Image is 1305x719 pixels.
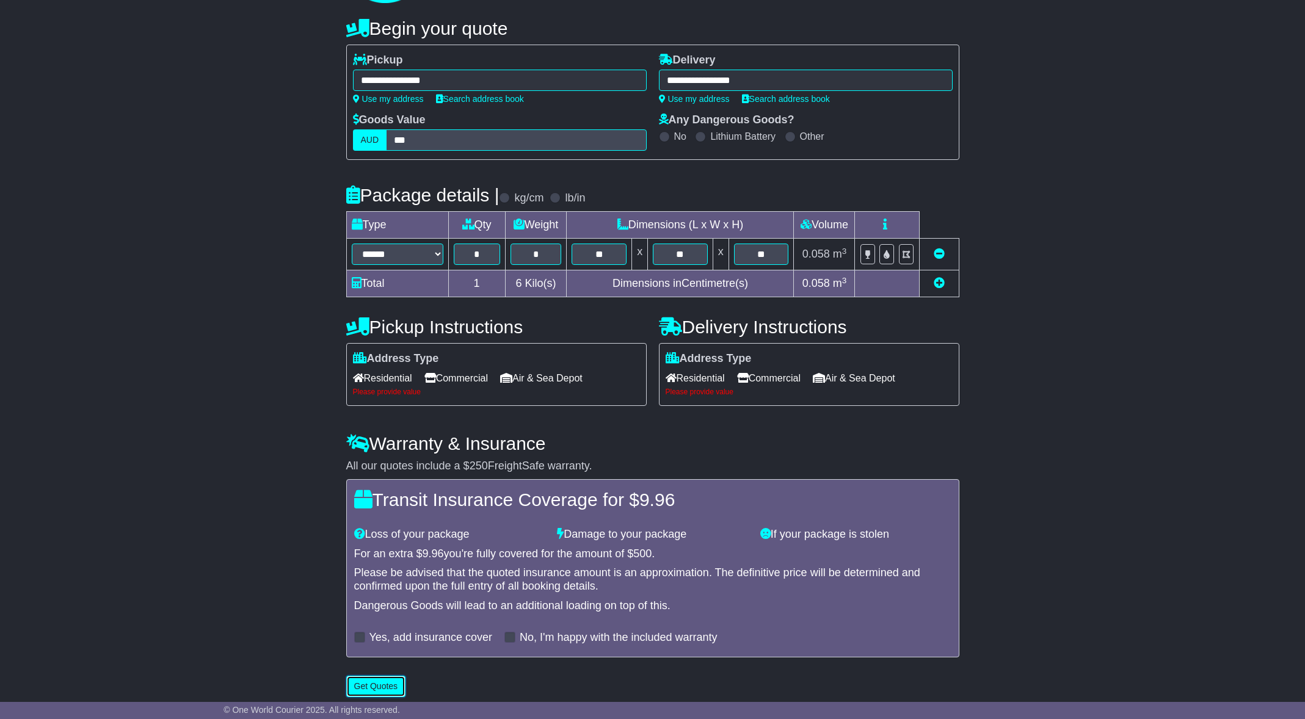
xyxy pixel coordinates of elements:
[348,528,551,541] div: Loss of your package
[515,277,522,289] span: 6
[354,547,951,561] div: For an extra $ you're fully covered for the amount of $ .
[424,369,488,388] span: Commercial
[842,247,847,256] sup: 3
[742,94,830,104] a: Search address book
[632,239,648,270] td: x
[353,352,439,366] label: Address Type
[565,192,585,205] label: lb/in
[567,270,794,297] td: Dimensions in Centimetre(s)
[674,131,686,142] label: No
[448,212,505,239] td: Qty
[802,248,830,260] span: 0.058
[710,131,776,142] label: Lithium Battery
[842,276,847,285] sup: 3
[833,248,847,260] span: m
[800,131,824,142] label: Other
[353,54,403,67] label: Pickup
[353,94,424,104] a: Use my address
[353,129,387,151] label: AUD
[353,388,640,396] div: Please provide value
[934,277,945,289] a: Add new item
[794,212,855,239] td: Volume
[514,192,543,205] label: kg/cm
[659,114,794,127] label: Any Dangerous Goods?
[369,631,492,645] label: Yes, add insurance cover
[346,185,500,205] h4: Package details |
[448,270,505,297] td: 1
[346,676,406,697] button: Get Quotes
[436,94,524,104] a: Search address book
[520,631,718,645] label: No, I'm happy with the included warranty
[354,566,951,593] div: Please be advised that the quoted insurance amount is an approximation. The definitive price will...
[666,352,752,366] label: Address Type
[567,212,794,239] td: Dimensions (L x W x H)
[833,277,847,289] span: m
[813,369,895,388] span: Air & Sea Depot
[505,212,567,239] td: Weight
[713,239,729,270] td: x
[659,54,716,67] label: Delivery
[353,114,426,127] label: Goods Value
[659,94,730,104] a: Use my address
[639,490,675,510] span: 9.96
[346,18,959,38] h4: Begin your quote
[802,277,830,289] span: 0.058
[659,317,959,337] h4: Delivery Instructions
[551,528,754,541] div: Damage to your package
[224,705,400,715] span: © One World Courier 2025. All rights reserved.
[754,528,958,541] div: If your package is stolen
[500,369,583,388] span: Air & Sea Depot
[346,317,647,337] h4: Pickup Instructions
[346,460,959,473] div: All our quotes include a $ FreightSafe warranty.
[470,460,488,472] span: 250
[666,388,953,396] div: Please provide value
[666,369,725,388] span: Residential
[346,433,959,453] h4: Warranty & Insurance
[354,599,951,613] div: Dangerous Goods will lead to an additional loading on top of this.
[633,547,652,560] span: 500
[423,547,444,560] span: 9.96
[737,369,801,388] span: Commercial
[346,270,448,297] td: Total
[505,270,567,297] td: Kilo(s)
[934,248,945,260] a: Remove this item
[346,212,448,239] td: Type
[354,490,951,510] h4: Transit Insurance Coverage for $
[353,369,412,388] span: Residential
